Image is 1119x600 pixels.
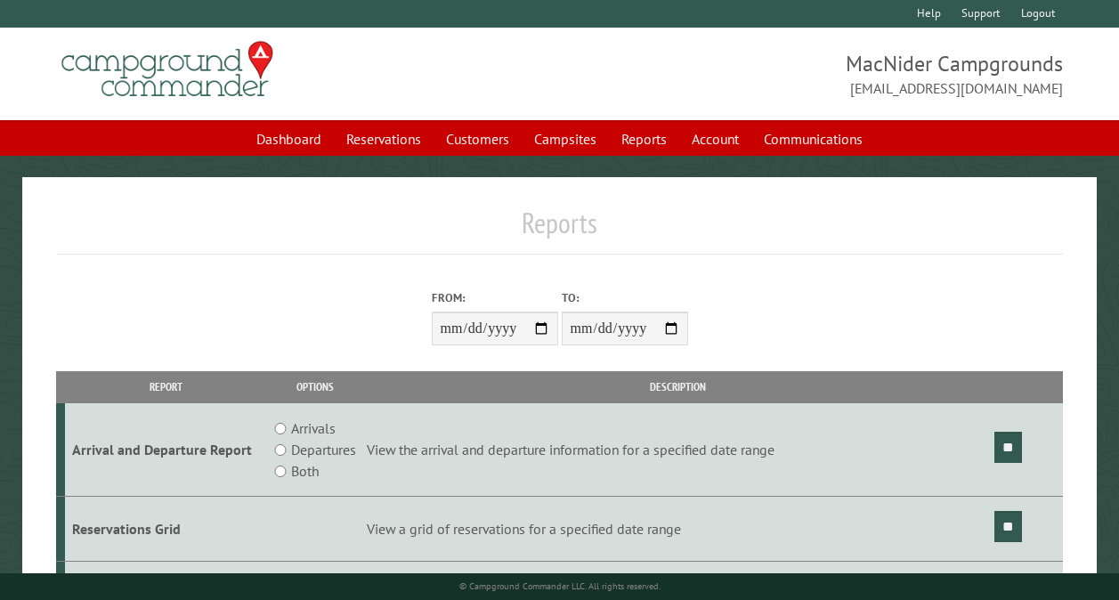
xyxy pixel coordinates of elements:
a: Reservations [336,122,432,156]
th: Description [364,371,992,402]
span: MacNider Campgrounds [EMAIL_ADDRESS][DOMAIN_NAME] [560,49,1064,99]
th: Report [65,371,267,402]
label: Both [291,460,319,482]
label: To: [562,289,688,306]
a: Dashboard [246,122,332,156]
td: View the arrival and departure information for a specified date range [364,403,992,497]
small: © Campground Commander LLC. All rights reserved. [459,580,661,592]
a: Reports [611,122,677,156]
img: Campground Commander [56,35,279,104]
label: From: [432,289,558,306]
th: Options [266,371,364,402]
td: Reservations Grid [65,497,267,562]
label: Arrivals [291,418,336,439]
label: Departures [291,439,356,460]
td: View a grid of reservations for a specified date range [364,497,992,562]
a: Campsites [523,122,607,156]
td: Arrival and Departure Report [65,403,267,497]
a: Communications [753,122,873,156]
h1: Reports [56,206,1063,255]
a: Account [681,122,750,156]
a: Customers [435,122,520,156]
